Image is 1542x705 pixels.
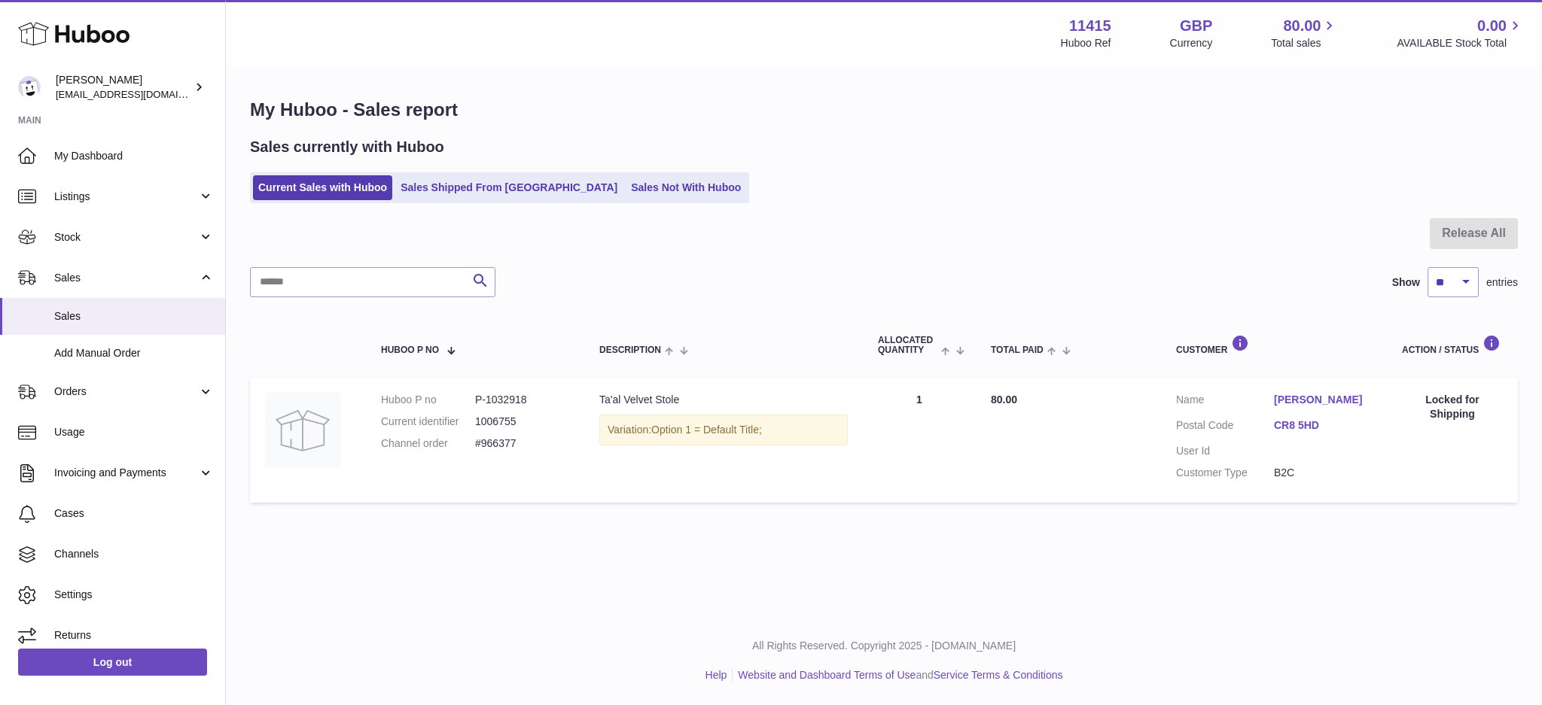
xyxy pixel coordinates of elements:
li: and [733,668,1062,682]
a: Help [705,669,727,681]
td: 1 [863,378,976,503]
span: 80.00 [991,394,1017,406]
span: Invoicing and Payments [54,466,198,480]
span: Huboo P no [381,345,439,355]
a: 80.00 Total sales [1271,16,1338,50]
span: Settings [54,588,214,602]
a: Website and Dashboard Terms of Use [738,669,916,681]
div: [PERSON_NAME] [56,73,191,102]
strong: GBP [1180,16,1212,36]
dd: 1006755 [475,415,569,429]
div: Action / Status [1402,335,1503,355]
dt: Huboo P no [381,393,475,407]
span: Returns [54,628,214,643]
label: Show [1392,275,1420,290]
span: Sales [54,309,214,324]
div: Locked for Shipping [1402,393,1503,421]
h1: My Huboo - Sales report [250,98,1518,122]
span: Total paid [991,345,1044,355]
a: Current Sales with Huboo [253,175,392,200]
dt: Current identifier [381,415,475,429]
a: Sales Shipped From [GEOGRAPHIC_DATA] [395,175,623,200]
a: CR8 5HD [1274,418,1372,433]
dd: #966377 [475,436,569,451]
img: care@shopmanto.uk [18,76,41,99]
span: AVAILABLE Stock Total [1397,36,1524,50]
span: Orders [54,384,198,399]
span: ALLOCATED Quantity [878,336,937,355]
div: Ta'al Velvet Stole [599,393,848,407]
dt: User Id [1176,444,1274,458]
span: Listings [54,190,198,204]
strong: 11415 [1069,16,1111,36]
dt: Postal Code [1176,418,1274,436]
dd: P-1032918 [475,393,569,407]
span: Option 1 = Default Title; [651,424,762,436]
span: Usage [54,425,214,439]
img: no-photo.jpg [265,393,340,468]
div: Variation: [599,415,848,445]
span: Stock [54,230,198,245]
span: 0.00 [1477,16,1507,36]
dd: B2C [1274,466,1372,480]
span: Channels [54,547,214,561]
dt: Customer Type [1176,466,1274,480]
span: Description [599,345,661,355]
span: Sales [54,271,198,285]
span: Add Manual Order [54,346,214,360]
div: Customer [1176,335,1372,355]
a: Sales Not With Huboo [626,175,746,200]
dt: Name [1176,393,1274,411]
p: All Rights Reserved. Copyright 2025 - [DOMAIN_NAME] [238,639,1530,653]
span: My Dashboard [54,149,214,163]
span: 80.00 [1283,16,1321,36]
a: Service Terms & Conditions [934,669,1063,681]
span: [EMAIL_ADDRESS][DOMAIN_NAME] [56,88,221,100]
span: Total sales [1271,36,1338,50]
dt: Channel order [381,436,475,451]
a: Log out [18,649,207,676]
h2: Sales currently with Huboo [250,137,444,157]
div: Currency [1170,36,1213,50]
span: Cases [54,506,214,521]
div: Huboo Ref [1061,36,1111,50]
span: entries [1486,275,1518,290]
a: 0.00 AVAILABLE Stock Total [1397,16,1524,50]
a: [PERSON_NAME] [1274,393,1372,407]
